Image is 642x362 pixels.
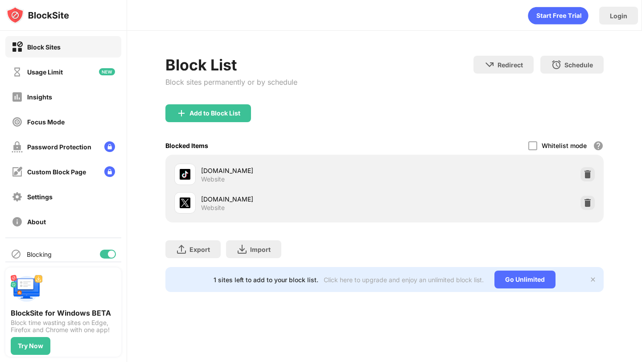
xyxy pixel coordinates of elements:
[250,246,271,253] div: Import
[12,216,23,227] img: about-off.svg
[180,169,190,180] img: favicons
[189,110,240,117] div: Add to Block List
[27,251,52,258] div: Blocking
[27,68,63,76] div: Usage Limit
[12,91,23,103] img: insights-off.svg
[12,166,23,177] img: customize-block-page-off.svg
[27,43,61,51] div: Block Sites
[201,166,384,175] div: [DOMAIN_NAME]
[11,309,116,317] div: BlockSite for Windows BETA
[165,56,297,74] div: Block List
[27,193,53,201] div: Settings
[11,273,43,305] img: push-desktop.svg
[201,175,225,183] div: Website
[6,6,69,24] img: logo-blocksite.svg
[12,191,23,202] img: settings-off.svg
[11,249,21,259] img: blocking-icon.svg
[214,276,318,284] div: 1 sites left to add to your block list.
[27,118,65,126] div: Focus Mode
[12,66,23,78] img: time-usage-off.svg
[165,142,208,149] div: Blocked Items
[180,197,190,208] img: favicons
[99,68,115,75] img: new-icon.svg
[18,342,43,350] div: Try Now
[498,61,523,69] div: Redirect
[324,276,484,284] div: Click here to upgrade and enjoy an unlimited block list.
[589,276,597,283] img: x-button.svg
[12,141,23,152] img: password-protection-off.svg
[27,143,91,151] div: Password Protection
[494,271,556,288] div: Go Unlimited
[104,141,115,152] img: lock-menu.svg
[11,319,116,333] div: Block time wasting sites on Edge, Firefox and Chrome with one app!
[27,168,86,176] div: Custom Block Page
[104,166,115,177] img: lock-menu.svg
[27,93,52,101] div: Insights
[564,61,593,69] div: Schedule
[12,41,23,53] img: block-on.svg
[610,12,627,20] div: Login
[201,204,225,212] div: Website
[201,194,384,204] div: [DOMAIN_NAME]
[189,246,210,253] div: Export
[12,116,23,128] img: focus-off.svg
[528,7,588,25] div: animation
[165,78,297,86] div: Block sites permanently or by schedule
[542,142,587,149] div: Whitelist mode
[27,218,46,226] div: About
